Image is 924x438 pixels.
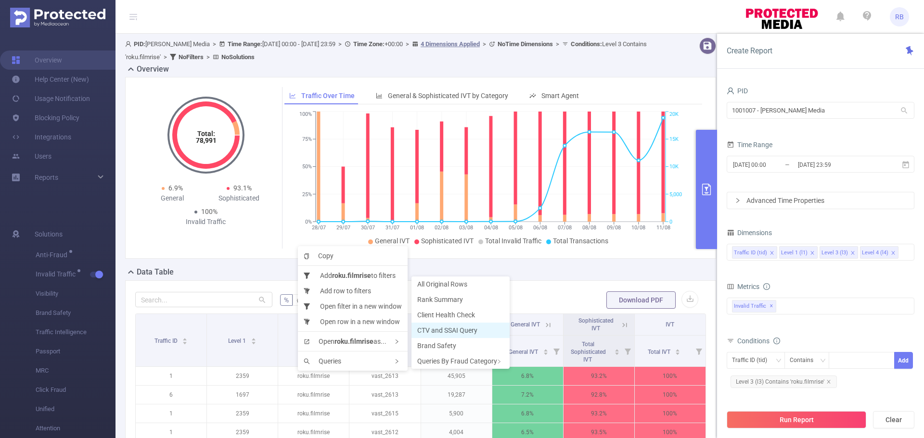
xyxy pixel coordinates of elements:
tspan: 03/08 [459,225,473,231]
tspan: 02/08 [435,225,449,231]
p: 100% [635,367,706,385]
p: 6.8% [492,367,563,385]
tspan: 31/07 [385,225,399,231]
tspan: 10K [669,164,679,170]
li: Traffic ID (tid) [732,246,777,259]
tspan: 0 [669,219,672,225]
button: Add [894,352,913,369]
b: roku.filmrise [334,338,373,345]
i: icon: down [820,358,826,364]
span: Total Invalid Traffic [485,237,541,245]
i: icon: caret-down [182,340,188,343]
div: Contains [790,352,820,368]
b: PID: [134,40,145,48]
p: 5,900 [421,404,492,423]
span: Invalid Traffic [36,271,79,277]
b: No Solutions [221,53,255,61]
tspan: 08/08 [582,225,596,231]
i: Filter menu [692,336,706,366]
i: icon: caret-up [614,348,619,350]
span: Anti-Fraud [36,251,71,258]
span: Traffic ID [154,338,179,344]
div: Sophisticated [206,193,273,203]
i: icon: right [497,359,501,364]
button: Run Report [727,411,866,428]
span: Attention [36,419,115,438]
p: 93.2% [564,367,634,385]
tspan: 100% [299,112,312,118]
b: Conditions : [571,40,602,48]
span: CTV and SSAI Query [417,326,477,334]
span: > [210,40,219,48]
tspan: 30/07 [360,225,374,231]
h2: Overview [137,63,169,75]
h2: Data Table [137,266,174,278]
button: Download PDF [606,291,676,309]
span: Sophisticated IVT [578,317,614,332]
i: icon: caret-down [251,340,257,343]
li: Open row in a new window [298,314,408,329]
span: Conditions [737,337,780,345]
span: Time Range [727,141,772,149]
span: Metrics [727,283,759,290]
span: > [403,40,412,48]
p: 1697 [207,386,278,404]
span: Rank Summary [417,296,463,303]
tspan: 28/07 [311,225,325,231]
span: Create Report [727,46,772,55]
div: Sort [543,348,549,353]
span: > [335,40,345,48]
p: vast_2613 [349,367,420,385]
i: icon: close [850,250,855,256]
span: General IVT [375,237,410,245]
span: 93.1% [233,184,252,192]
span: > [553,40,562,48]
i: Filter menu [621,336,634,366]
p: vast_2613 [349,386,420,404]
b: Time Zone: [353,40,385,48]
p: 6.8% [492,404,563,423]
p: 1 [136,367,206,385]
div: Queries By Fraud Category [411,353,510,369]
a: Help Center (New) [12,70,89,89]
span: Total Sophisticated IVT [571,341,606,363]
input: Start date [732,158,810,171]
span: Brand Safety [36,303,115,323]
span: Copy [304,252,334,260]
span: 6.9% [168,184,183,192]
span: Queries [304,357,341,365]
tspan: 75% [302,136,312,142]
i: Filter menu [550,336,563,366]
tspan: 09/08 [607,225,621,231]
i: icon: caret-up [675,348,680,350]
span: Visibility [36,284,115,303]
b: roku.filmrise [332,272,371,279]
i: icon: caret-up [182,337,188,339]
b: No Time Dimensions [498,40,553,48]
p: 100% [635,386,706,404]
div: icon: rightAdvanced Time Properties [727,192,914,209]
tspan: 10/08 [631,225,645,231]
u: 4 Dimensions Applied [421,40,480,48]
span: Dimensions [727,229,772,237]
i: icon: user [727,87,734,95]
p: 2359 [207,367,278,385]
a: Users [12,147,51,166]
p: 7.2% [492,386,563,404]
span: Client Health Check [417,311,475,319]
a: Overview [12,50,62,70]
tspan: 01/08 [410,225,424,231]
a: Blocking Policy [12,108,79,127]
li: Add row to filters [298,283,408,299]
tspan: 15K [669,136,679,142]
span: MRC [36,361,115,380]
span: Total IVT [648,349,672,355]
div: Traffic ID (tid) [734,247,767,259]
tspan: 0% [305,219,312,225]
span: > [480,40,489,48]
span: Traffic Over Time [301,92,355,100]
li: Level 1 (l1) [779,246,818,259]
i: icon: line-chart [289,92,296,99]
li: Level 4 (l4) [860,246,898,259]
span: Passport [36,342,115,361]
